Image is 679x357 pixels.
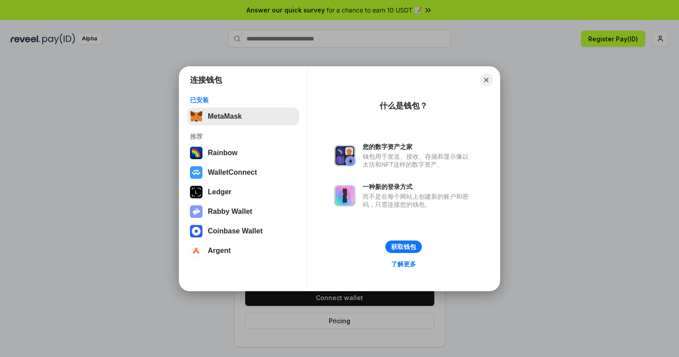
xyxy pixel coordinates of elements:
img: svg+xml,%3Csvg%20xmlns%3D%22http%3A%2F%2Fwww.w3.org%2F2000%2Fsvg%22%20fill%3D%22none%22%20viewBox... [334,145,356,166]
img: svg+xml,%3Csvg%20width%3D%2228%22%20height%3D%2228%22%20viewBox%3D%220%200%2028%2028%22%20fill%3D... [190,245,202,257]
div: WalletConnect [208,168,257,176]
a: 了解更多 [386,258,421,270]
h1: 连接钱包 [190,75,222,85]
img: svg+xml,%3Csvg%20xmlns%3D%22http%3A%2F%2Fwww.w3.org%2F2000%2Fsvg%22%20fill%3D%22none%22%20viewBox... [190,205,202,218]
div: 获取钱包 [391,243,416,251]
div: Argent [208,247,231,255]
img: svg+xml,%3Csvg%20width%3D%2228%22%20height%3D%2228%22%20viewBox%3D%220%200%2028%2028%22%20fill%3D... [190,166,202,179]
button: Rainbow [187,144,299,162]
button: Rabby Wallet [187,203,299,221]
div: Rabby Wallet [208,208,252,216]
div: 而不是在每个网站上创建新的账户和密码，只需连接您的钱包。 [363,193,473,209]
div: 钱包用于发送、接收、存储和显示像以太坊和NFT这样的数字资产。 [363,152,473,168]
img: svg+xml,%3Csvg%20xmlns%3D%22http%3A%2F%2Fwww.w3.org%2F2000%2Fsvg%22%20fill%3D%22none%22%20viewBox... [334,185,356,206]
button: 获取钱包 [385,241,422,253]
div: 您的数字资产之家 [363,143,473,151]
button: Ledger [187,183,299,201]
button: MetaMask [187,108,299,125]
div: Coinbase Wallet [208,227,263,235]
img: svg+xml,%3Csvg%20fill%3D%22none%22%20height%3D%2233%22%20viewBox%3D%220%200%2035%2033%22%20width%... [190,110,202,123]
div: 一种新的登录方式 [363,183,473,191]
div: Ledger [208,188,231,196]
div: 推荐 [190,132,296,140]
button: Coinbase Wallet [187,222,299,240]
img: svg+xml,%3Csvg%20width%3D%2228%22%20height%3D%2228%22%20viewBox%3D%220%200%2028%2028%22%20fill%3D... [190,225,202,237]
div: 什么是钱包？ [380,100,428,111]
img: svg+xml,%3Csvg%20width%3D%22120%22%20height%3D%22120%22%20viewBox%3D%220%200%20120%20120%22%20fil... [190,147,202,159]
div: 已安装 [190,96,296,104]
div: Rainbow [208,149,238,157]
button: WalletConnect [187,164,299,181]
button: Argent [187,242,299,260]
div: 了解更多 [391,260,416,268]
button: Close [480,74,493,86]
img: svg+xml,%3Csvg%20xmlns%3D%22http%3A%2F%2Fwww.w3.org%2F2000%2Fsvg%22%20width%3D%2228%22%20height%3... [190,186,202,198]
div: MetaMask [208,112,242,120]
